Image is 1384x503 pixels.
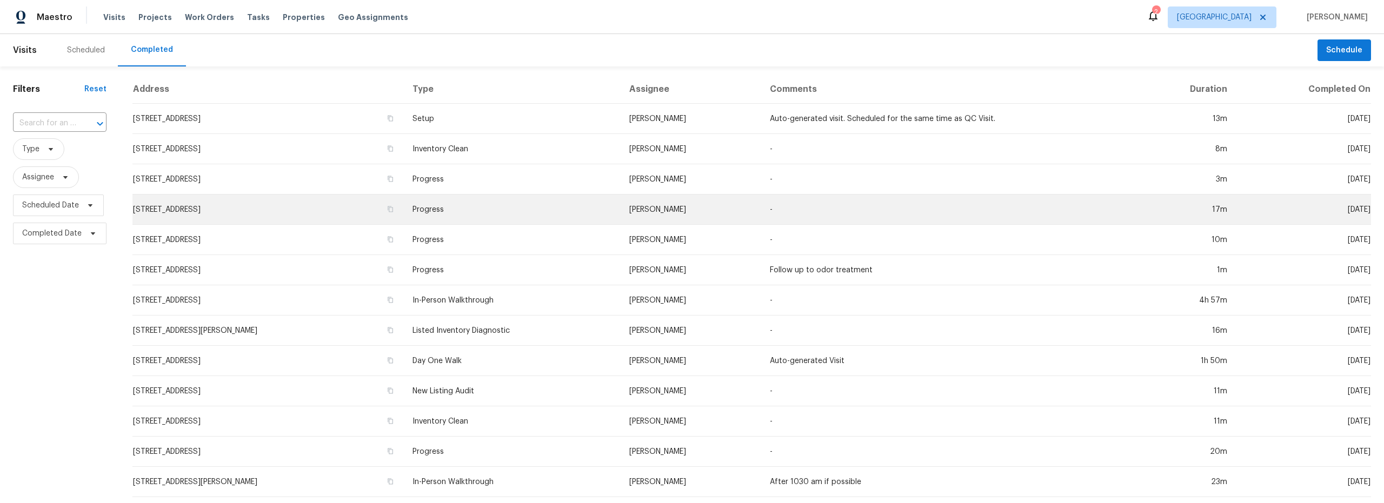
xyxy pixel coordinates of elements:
span: Schedule [1326,44,1362,57]
td: 17m [1133,195,1236,225]
td: [PERSON_NAME] [621,134,761,164]
td: [DATE] [1236,134,1371,164]
button: Copy Address [385,295,395,305]
td: [DATE] [1236,346,1371,376]
button: Copy Address [385,204,395,214]
td: 1h 50m [1133,346,1236,376]
button: Copy Address [385,477,395,486]
td: [STREET_ADDRESS] [132,134,404,164]
button: Copy Address [385,446,395,456]
td: Inventory Clean [404,134,621,164]
span: Projects [138,12,172,23]
td: [PERSON_NAME] [621,406,761,437]
td: Listed Inventory Diagnostic [404,316,621,346]
span: Type [22,144,39,155]
span: Properties [283,12,325,23]
span: Completed Date [22,228,82,239]
td: [DATE] [1236,406,1371,437]
th: Completed On [1236,75,1371,104]
div: Scheduled [67,45,105,56]
td: Progress [404,195,621,225]
th: Comments [761,75,1133,104]
span: Maestro [37,12,72,23]
td: [STREET_ADDRESS] [132,406,404,437]
button: Copy Address [385,356,395,365]
div: Reset [84,84,107,95]
button: Open [92,116,108,131]
span: Assignee [22,172,54,183]
td: [DATE] [1236,255,1371,285]
button: Copy Address [385,234,395,244]
td: [DATE] [1236,164,1371,195]
td: [PERSON_NAME] [621,376,761,406]
button: Copy Address [385,144,395,153]
td: Setup [404,104,621,134]
td: [PERSON_NAME] [621,164,761,195]
button: Copy Address [385,325,395,335]
span: Geo Assignments [338,12,408,23]
td: [DATE] [1236,225,1371,255]
td: Inventory Clean [404,406,621,437]
td: [PERSON_NAME] [621,316,761,346]
div: Completed [131,44,173,55]
td: [STREET_ADDRESS] [132,376,404,406]
td: [STREET_ADDRESS][PERSON_NAME] [132,316,404,346]
td: 13m [1133,104,1236,134]
td: [DATE] [1236,376,1371,406]
th: Address [132,75,404,104]
td: [STREET_ADDRESS] [132,164,404,195]
td: 23m [1133,467,1236,497]
td: In-Person Walkthrough [404,285,621,316]
span: [GEOGRAPHIC_DATA] [1177,12,1252,23]
span: [PERSON_NAME] [1302,12,1368,23]
td: - [761,225,1133,255]
td: Progress [404,437,621,467]
td: [STREET_ADDRESS][PERSON_NAME] [132,467,404,497]
td: [PERSON_NAME] [621,255,761,285]
td: [PERSON_NAME] [621,346,761,376]
td: 4h 57m [1133,285,1236,316]
span: Visits [13,38,37,62]
button: Schedule [1318,39,1371,62]
td: 8m [1133,134,1236,164]
td: - [761,316,1133,346]
button: Copy Address [385,113,395,123]
td: [PERSON_NAME] [621,437,761,467]
td: After 1030 am if possible [761,467,1133,497]
td: - [761,195,1133,225]
td: [PERSON_NAME] [621,285,761,316]
td: 11m [1133,406,1236,437]
th: Assignee [621,75,761,104]
td: - [761,437,1133,467]
td: Follow up to odor treatment [761,255,1133,285]
td: 16m [1133,316,1236,346]
td: - [761,285,1133,316]
td: Progress [404,255,621,285]
button: Copy Address [385,416,395,426]
td: [DATE] [1236,316,1371,346]
td: [PERSON_NAME] [621,467,761,497]
td: [PERSON_NAME] [621,195,761,225]
input: Search for an address... [13,115,76,132]
button: Copy Address [385,174,395,184]
td: 3m [1133,164,1236,195]
td: [DATE] [1236,195,1371,225]
span: Work Orders [185,12,234,23]
span: Tasks [247,14,270,21]
td: [STREET_ADDRESS] [132,285,404,316]
td: Progress [404,225,621,255]
h1: Filters [13,84,84,95]
td: - [761,376,1133,406]
td: - [761,406,1133,437]
td: [STREET_ADDRESS] [132,437,404,467]
td: [DATE] [1236,467,1371,497]
td: [DATE] [1236,104,1371,134]
td: 11m [1133,376,1236,406]
span: Scheduled Date [22,200,79,211]
td: - [761,134,1133,164]
td: In-Person Walkthrough [404,467,621,497]
td: [STREET_ADDRESS] [132,255,404,285]
button: Copy Address [385,386,395,395]
td: [STREET_ADDRESS] [132,225,404,255]
td: [DATE] [1236,437,1371,467]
